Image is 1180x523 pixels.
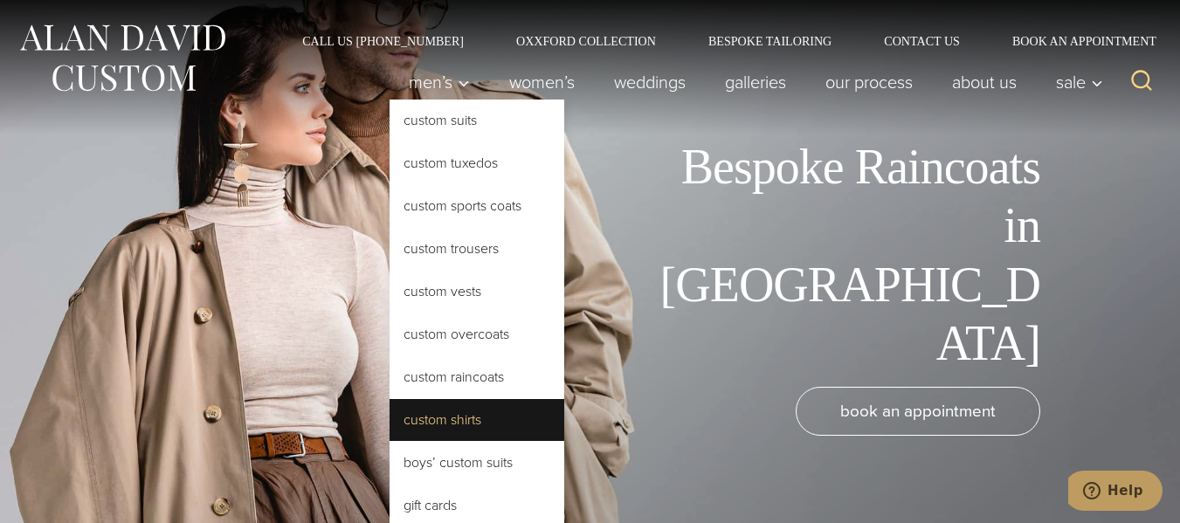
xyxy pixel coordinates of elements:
[276,35,1163,47] nav: Secondary Navigation
[796,387,1040,436] a: book an appointment
[595,65,706,100] a: weddings
[986,35,1163,47] a: Book an Appointment
[840,398,996,423] span: book an appointment
[17,19,227,97] img: Alan David Custom
[490,65,595,100] a: Women’s
[706,65,806,100] a: Galleries
[1068,471,1163,514] iframe: Opens a widget where you can chat to one of our agents
[390,185,564,227] a: Custom Sports Coats
[390,356,564,398] a: Custom Raincoats
[390,65,490,100] button: Child menu of Men’s
[390,100,564,141] a: Custom Suits
[390,442,564,484] a: Boys’ Custom Suits
[647,138,1040,373] h1: Bespoke Raincoats in [GEOGRAPHIC_DATA]
[490,35,682,47] a: Oxxford Collection
[390,142,564,184] a: Custom Tuxedos
[933,65,1037,100] a: About Us
[390,271,564,313] a: Custom Vests
[806,65,933,100] a: Our Process
[1121,61,1163,103] button: View Search Form
[390,313,564,355] a: Custom Overcoats
[682,35,858,47] a: Bespoke Tailoring
[1037,65,1113,100] button: Sale sub menu toggle
[390,399,564,441] a: Custom Shirts
[390,228,564,270] a: Custom Trousers
[390,65,1113,100] nav: Primary Navigation
[858,35,986,47] a: Contact Us
[276,35,490,47] a: Call Us [PHONE_NUMBER]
